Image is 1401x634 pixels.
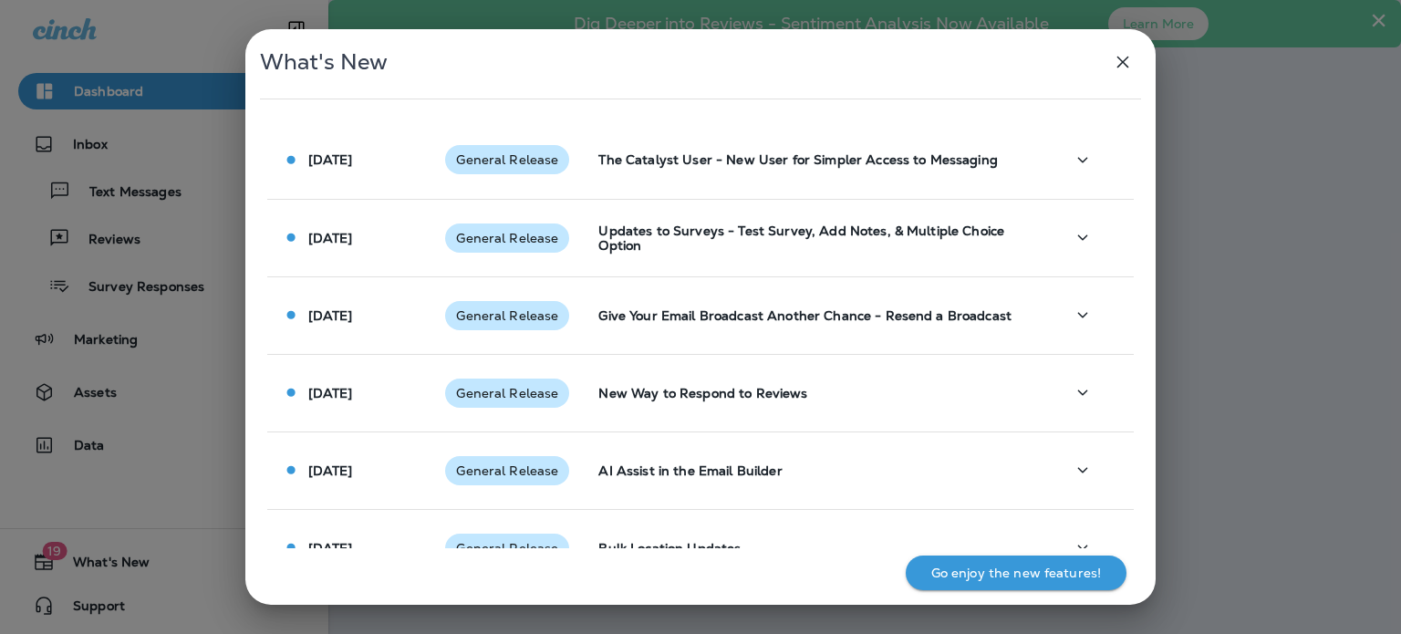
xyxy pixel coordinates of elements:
[445,308,569,323] span: General Release
[598,386,1035,400] p: New Way to Respond to Reviews
[445,541,569,556] span: General Release
[598,463,1035,478] p: AI Assist in the Email Builder
[445,152,569,167] span: General Release
[308,386,353,400] p: [DATE]
[598,541,1035,556] p: Bulk Location Updates
[308,308,353,323] p: [DATE]
[445,386,569,400] span: General Release
[906,556,1127,590] button: Go enjoy the new features!
[445,231,569,245] span: General Release
[931,566,1102,580] p: Go enjoy the new features!
[308,231,353,245] p: [DATE]
[308,541,353,556] p: [DATE]
[598,152,1035,167] p: The Catalyst User - New User for Simpler Access to Messaging
[598,308,1035,323] p: Give Your Email Broadcast Another Chance - Resend a Broadcast
[308,152,353,167] p: [DATE]
[445,463,569,478] span: General Release
[260,48,388,76] span: What's New
[308,463,353,478] p: [DATE]
[598,223,1035,253] p: Updates to Surveys - Test Survey, Add Notes, & Multiple Choice Option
